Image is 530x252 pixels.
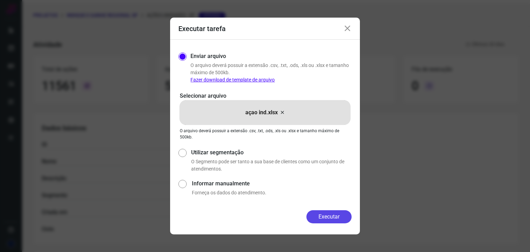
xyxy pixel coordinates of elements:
[190,77,275,83] a: Fazer download de template de arquivo
[178,25,226,33] h3: Executar tarefa
[190,62,352,84] p: O arquivo deverá possuir a extensão .csv, .txt, .ods, .xls ou .xlsx e tamanho máximo de 500kb.
[306,210,352,223] button: Executar
[180,128,350,140] p: O arquivo deverá possuir a extensão .csv, .txt, .ods, .xls ou .xlsx e tamanho máximo de 500kb.
[191,158,352,173] p: O Segmento pode ser tanto a sua base de clientes como um conjunto de atendimentos.
[190,52,226,60] label: Enviar arquivo
[191,148,352,157] label: Utilizar segmentação
[180,92,350,100] p: Selecionar arquivo
[192,180,352,188] label: Informar manualmente
[192,189,352,196] p: Forneça os dados do atendimento.
[245,108,278,117] p: açao ind.xlsx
